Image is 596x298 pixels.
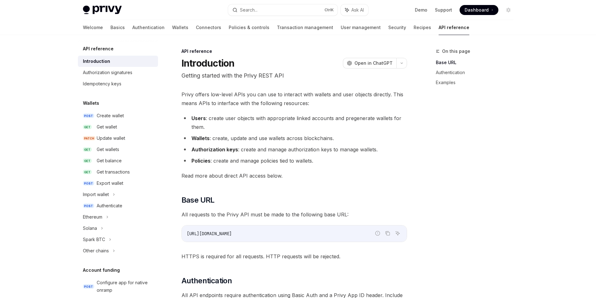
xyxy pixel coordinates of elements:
div: Solana [83,225,97,232]
a: POSTConfigure app for native onramp [78,277,158,296]
a: PATCHUpdate wallet [78,133,158,144]
a: POSTCreate wallet [78,110,158,121]
a: Examples [436,78,518,88]
strong: Users [191,115,206,121]
button: Toggle dark mode [503,5,513,15]
a: Connectors [196,20,221,35]
span: Ctrl K [324,8,334,13]
span: On this page [442,48,470,55]
span: PATCH [83,136,95,141]
h1: Introduction [181,58,235,69]
span: Base URL [181,195,215,205]
span: POST [83,181,94,186]
div: Authorization signatures [83,69,132,76]
a: Idempotency keys [78,78,158,89]
span: GET [83,125,92,129]
a: GETGet wallet [78,121,158,133]
a: Policies & controls [229,20,269,35]
a: Demo [415,7,427,13]
span: Authentication [181,276,232,286]
a: Authentication [132,20,165,35]
strong: Policies [191,158,211,164]
div: Export wallet [97,179,123,187]
p: Getting started with the Privy REST API [181,71,407,80]
h5: API reference [83,45,114,53]
h5: Account funding [83,266,120,274]
span: GET [83,170,92,174]
strong: Wallets [191,135,210,141]
div: Create wallet [97,112,124,119]
span: Privy offers low-level APIs you can use to interact with wallets and user objects directly. This ... [181,90,407,108]
div: Other chains [83,247,109,255]
span: Dashboard [465,7,489,13]
span: POST [83,114,94,118]
a: Authorization signatures [78,67,158,78]
span: Ask AI [351,7,364,13]
a: Authentication [436,68,518,78]
div: Spark BTC [83,236,105,243]
a: Security [388,20,406,35]
div: Ethereum [83,213,102,221]
div: Get wallet [97,123,117,131]
div: Introduction [83,58,110,65]
li: : create and manage authorization keys to manage wallets. [181,145,407,154]
a: Support [435,7,452,13]
div: Idempotency keys [83,80,121,88]
span: [URL][DOMAIN_NAME] [187,231,232,236]
a: Introduction [78,56,158,67]
a: GETGet transactions [78,166,158,178]
button: Copy the contents from the code block [384,229,392,237]
div: Authenticate [97,202,122,210]
span: Open in ChatGPT [354,60,393,66]
span: HTTPS is required for all requests. HTTP requests will be rejected. [181,252,407,261]
li: : create, update and use wallets across blockchains. [181,134,407,143]
div: Get transactions [97,168,130,176]
a: User management [341,20,381,35]
span: GET [83,147,92,152]
span: POST [83,284,94,289]
h5: Wallets [83,99,99,107]
button: Search...CtrlK [228,4,338,16]
a: GETGet wallets [78,144,158,155]
div: Search... [240,6,257,14]
div: Update wallet [97,134,125,142]
a: POSTExport wallet [78,178,158,189]
a: Basics [110,20,125,35]
li: : create user objects with appropriate linked accounts and pregenerate wallets for them. [181,114,407,131]
div: Configure app for native onramp [97,279,154,294]
div: Get balance [97,157,122,164]
li: : create and manage policies tied to wallets. [181,156,407,165]
span: Read more about direct API access below. [181,171,407,180]
a: POSTAuthenticate [78,200,158,211]
span: GET [83,159,92,163]
button: Ask AI [394,229,402,237]
button: Open in ChatGPT [343,58,396,68]
div: Get wallets [97,146,119,153]
span: All requests to the Privy API must be made to the following base URL: [181,210,407,219]
button: Ask AI [341,4,368,16]
button: Report incorrect code [374,229,382,237]
a: Dashboard [460,5,498,15]
div: Import wallet [83,191,109,198]
a: Recipes [414,20,431,35]
a: Transaction management [277,20,333,35]
a: Wallets [172,20,188,35]
img: light logo [83,6,122,14]
strong: Authorization keys [191,146,238,153]
span: POST [83,204,94,208]
a: Base URL [436,58,518,68]
a: Welcome [83,20,103,35]
div: API reference [181,48,407,54]
a: GETGet balance [78,155,158,166]
a: API reference [439,20,469,35]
